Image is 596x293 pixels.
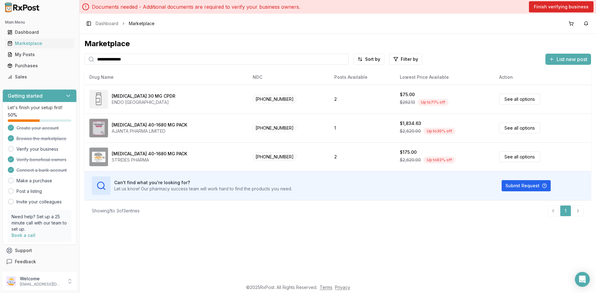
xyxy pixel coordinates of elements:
span: Browse the marketplace [16,135,66,142]
span: Verify beneficial owners [16,157,66,163]
img: Omeprazole-Sodium Bicarbonate 40-1680 MG PACK [89,148,108,166]
th: Drug Name [84,70,248,85]
div: Showing 1 to 3 of 3 entries [92,208,140,214]
span: [PHONE_NUMBER] [253,95,296,103]
td: 2 [329,142,395,171]
img: Omeprazole-Sodium Bicarbonate 40-1680 MG PACK [89,119,108,137]
div: [MEDICAL_DATA] 40-1680 MG PACK [112,151,187,157]
span: 50 % [8,112,17,118]
button: Dashboard [2,27,77,37]
a: See all options [499,151,540,162]
nav: breadcrumb [96,20,155,27]
div: STRIDES PHARMA [112,157,187,163]
p: [EMAIL_ADDRESS][DOMAIN_NAME] [20,282,63,287]
th: Lowest Price Available [395,70,494,85]
div: Up to 71 % off [418,99,449,106]
div: $175.00 [400,149,417,155]
button: List new post [545,54,591,65]
th: Action [494,70,591,85]
div: Up to 30 % off [423,128,455,135]
th: NDC [248,70,329,85]
a: Invite your colleagues [16,199,62,205]
img: User avatar [6,276,16,286]
p: Need help? Set up a 25 minute call with our team to set up. [11,214,68,232]
div: [MEDICAL_DATA] 30 MG CPDR [112,93,175,99]
button: Purchases [2,61,77,71]
button: Sales [2,72,77,82]
nav: pagination [548,205,584,216]
button: Feedback [2,256,77,267]
td: 2 [329,85,395,113]
h2: Main Menu [5,20,74,25]
span: $2,620.90 [400,157,421,163]
div: $1,834.63 [400,120,421,127]
a: See all options [499,94,540,104]
span: Filter by [401,56,418,62]
div: ENDO [GEOGRAPHIC_DATA] [112,99,175,105]
a: List new post [545,57,591,63]
a: Terms [320,285,332,290]
span: Create your account [16,125,59,131]
div: Open Intercom Messenger [575,272,590,287]
span: [PHONE_NUMBER] [253,124,296,132]
div: Sales [7,74,72,80]
a: Marketplace [5,38,74,49]
h3: Getting started [8,92,43,100]
button: Marketplace [2,38,77,48]
span: List new post [557,55,587,63]
p: Let's finish your setup first! [8,104,71,111]
span: [PHONE_NUMBER] [253,153,296,161]
div: $75.00 [400,91,415,98]
p: Documents needed - Additional documents are required to verify your business owners. [92,3,300,11]
button: Sort by [354,54,384,65]
span: Connect a bank account [16,167,67,173]
a: Dashboard [96,20,118,27]
button: Support [2,245,77,256]
span: $2,620.90 [400,128,421,134]
th: Posts Available [329,70,395,85]
div: My Posts [7,51,72,58]
a: My Posts [5,49,74,60]
div: Up to 93 % off [423,157,455,163]
span: $262.13 [400,99,415,105]
a: Make a purchase [16,178,52,184]
a: 1 [560,205,571,216]
a: Verify your business [16,146,58,152]
button: Finish verifying business [529,1,594,12]
a: Dashboard [5,27,74,38]
a: Sales [5,71,74,82]
td: 1 [329,113,395,142]
button: My Posts [2,50,77,60]
div: Purchases [7,63,72,69]
img: RxPost Logo [2,2,42,12]
a: Purchases [5,60,74,71]
a: Book a call [11,233,35,238]
span: Sort by [365,56,380,62]
button: Submit Request [502,180,551,191]
div: Marketplace [7,40,72,47]
h3: Can't find what you're looking for? [114,180,292,186]
p: Welcome [20,276,63,282]
div: Marketplace [84,39,591,49]
div: [MEDICAL_DATA] 40-1680 MG PACK [112,122,187,128]
div: AJANTA PHARMA LIMITED [112,128,187,134]
p: Let us know! Our pharmacy success team will work hard to find the products you need. [114,186,292,192]
a: See all options [499,122,540,133]
a: Post a listing [16,188,42,194]
img: Dexlansoprazole 30 MG CPDR [89,90,108,109]
a: Privacy [335,285,350,290]
div: Dashboard [7,29,72,35]
span: Feedback [15,259,36,265]
button: Filter by [389,54,422,65]
span: Marketplace [129,20,155,27]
